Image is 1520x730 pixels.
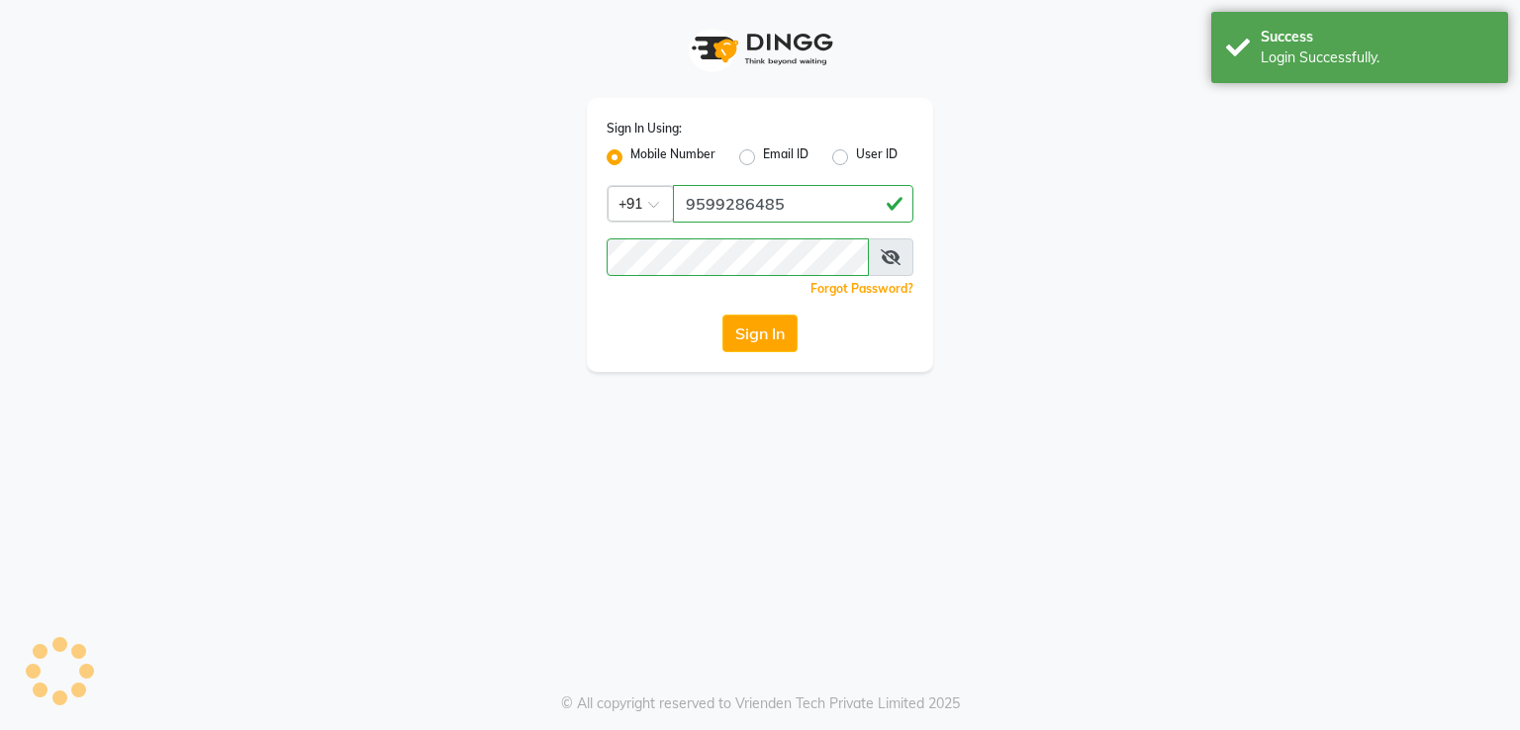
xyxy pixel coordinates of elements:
a: Forgot Password? [810,281,913,296]
input: Username [607,238,869,276]
label: User ID [856,145,898,169]
label: Email ID [763,145,808,169]
img: logo1.svg [681,20,839,78]
div: Success [1261,27,1493,47]
input: Username [673,185,913,223]
button: Sign In [722,315,798,352]
label: Sign In Using: [607,120,682,137]
div: Login Successfully. [1261,47,1493,68]
label: Mobile Number [630,145,715,169]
